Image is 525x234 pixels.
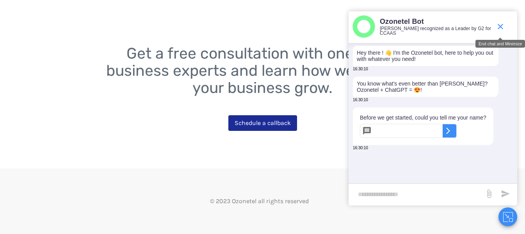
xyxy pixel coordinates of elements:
[106,45,423,97] span: Get a free consultation with one of our business experts and learn how we can help your business ...
[360,114,486,121] p: Before we get started, could you tell me your name?
[380,17,492,26] p: Ozonetel Bot
[235,119,291,127] span: Schedule a callback
[353,67,368,71] span: 16:30:10
[353,98,368,102] span: 16:30:10
[357,80,495,93] p: You know what's even better than [PERSON_NAME]? Ozonetel + ChatGPT = 😍!
[475,40,525,48] div: End chat and Minimize
[352,15,375,38] img: header
[357,50,495,62] p: Hey there ! 👋 I'm the Ozonetel bot, here to help you out with whatever you need!
[228,115,297,131] a: Schedule a callback
[210,197,309,205] span: © 2023 Ozonetel all rights reserved
[498,207,517,226] button: Close chat
[353,146,368,150] span: 16:30:10
[352,188,481,202] div: new-msg-input
[493,19,508,34] span: end chat or minimize
[380,26,492,36] p: [PERSON_NAME] recognized as a Leader by G2 for CCAAS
